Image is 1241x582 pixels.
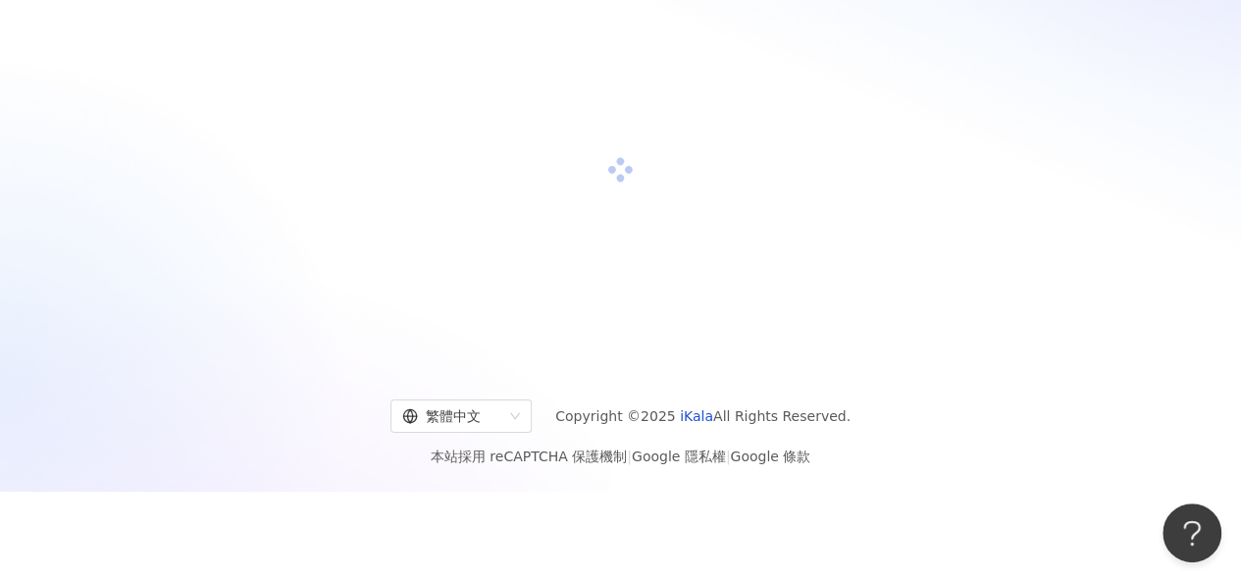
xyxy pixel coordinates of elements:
[402,400,502,432] div: 繁體中文
[431,445,810,468] span: 本站採用 reCAPTCHA 保護機制
[627,449,632,464] span: |
[730,449,810,464] a: Google 條款
[680,408,713,424] a: iKala
[1163,503,1221,562] iframe: Help Scout Beacon - Open
[555,404,851,428] span: Copyright © 2025 All Rights Reserved.
[632,449,726,464] a: Google 隱私權
[726,449,731,464] span: |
